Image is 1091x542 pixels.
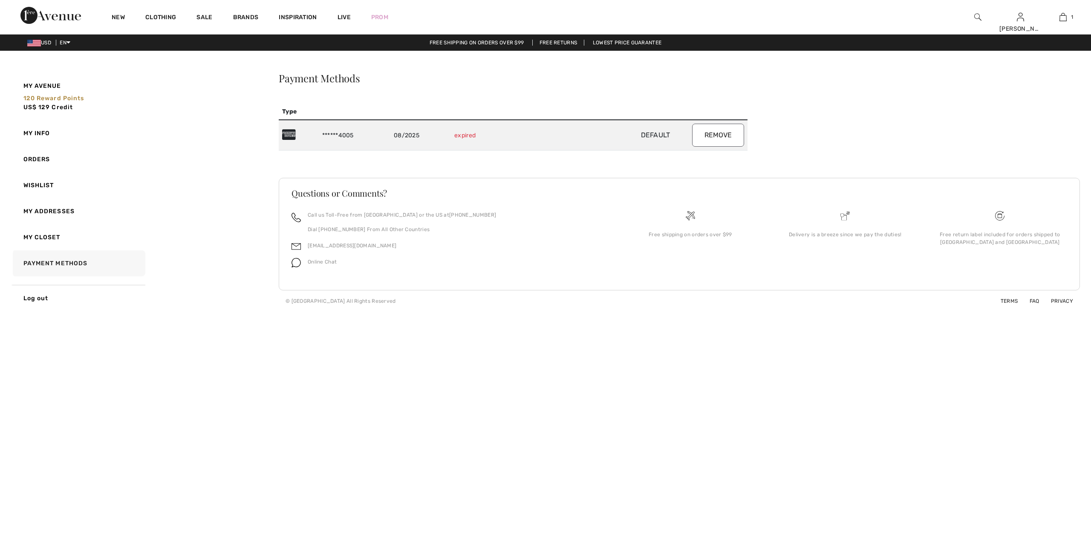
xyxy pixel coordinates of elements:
span: US$ 129 Credit [23,104,73,111]
img: chat [292,258,301,267]
div: Free return label included for orders shipped to [GEOGRAPHIC_DATA] and [GEOGRAPHIC_DATA] [929,231,1071,246]
a: Terms [990,298,1018,304]
a: My Addresses [11,198,145,224]
img: Free shipping on orders over $99 [686,211,695,220]
p: Call us Toll-Free from [GEOGRAPHIC_DATA] or the US at [308,211,496,219]
a: 1 [1042,12,1084,22]
span: My Avenue [23,81,61,90]
a: Wishlist [11,172,145,198]
a: Clothing [145,14,176,23]
h3: Questions or Comments? [292,189,1067,197]
img: US Dollar [27,40,41,46]
img: Delivery is a breeze since we pay the duties! [840,211,850,220]
img: My Bag [1059,12,1067,22]
a: Free Returns [532,40,585,46]
a: Live [338,13,351,22]
th: Type [279,104,319,120]
a: My Closet [11,224,145,250]
td: 08/2025 [390,120,451,151]
div: © [GEOGRAPHIC_DATA] All Rights Reserved [286,297,396,305]
a: Sale [196,14,212,23]
a: New [112,14,125,23]
img: My Info [1017,12,1024,22]
a: [EMAIL_ADDRESS][DOMAIN_NAME] [308,243,396,249]
a: FAQ [1019,298,1039,304]
a: Lowest Price Guarantee [586,40,669,46]
a: Log out [11,285,145,311]
a: [PHONE_NUMBER] [449,212,496,218]
h3: Payment Methods [279,73,748,83]
div: Delivery is a breeze since we pay the duties! [775,231,916,238]
span: EN [60,40,70,46]
span: 120 Reward points [23,95,84,102]
a: Brands [233,14,259,23]
a: Orders [11,146,145,172]
div: [PERSON_NAME] [999,24,1041,33]
a: Payment Methods [11,250,145,276]
img: 1ère Avenue [20,7,81,24]
img: email [292,242,301,251]
a: Prom [371,13,388,22]
a: My Info [11,120,145,146]
p: Dial [PHONE_NUMBER] From All Other Countries [308,226,496,233]
button: Remove [692,124,744,147]
td: expired [451,120,503,151]
span: Inspiration [279,14,317,23]
img: search the website [974,12,981,22]
span: USD [27,40,55,46]
a: Free shipping on orders over $99 [423,40,531,46]
span: Default [621,131,691,139]
span: 1 [1071,13,1073,21]
a: Sign In [1017,13,1024,21]
a: Privacy [1041,298,1073,304]
img: call [292,213,301,222]
div: Free shipping on orders over $99 [620,231,761,238]
span: Online Chat [308,259,337,265]
img: Free shipping on orders over $99 [995,211,1004,220]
